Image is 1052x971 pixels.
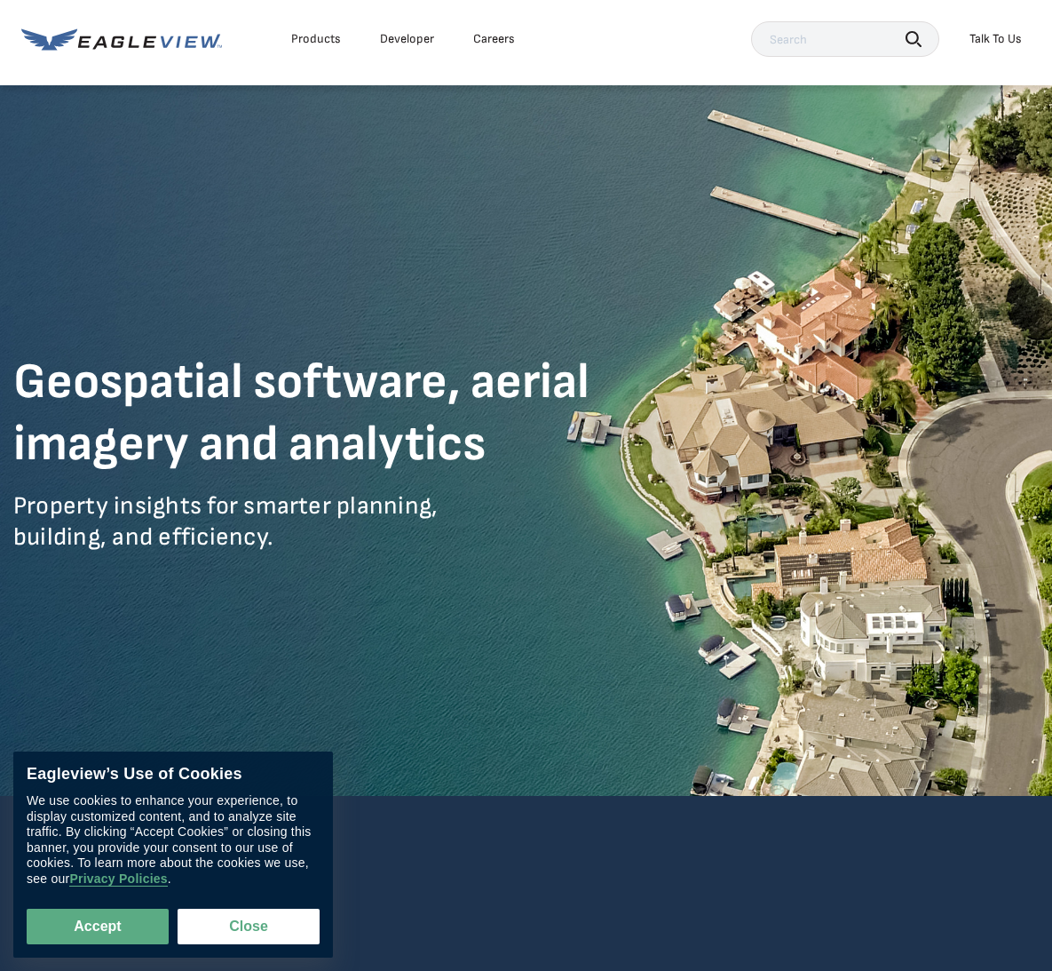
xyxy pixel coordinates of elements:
[13,352,635,476] h1: Geospatial software, aerial imagery and analytics
[69,872,167,887] a: Privacy Policies
[27,765,320,784] div: Eagleview’s Use of Cookies
[27,793,320,887] div: We use cookies to enhance your experience, to display customized content, and to analyze site tra...
[13,490,457,579] p: Property insights for smarter planning, building, and efficiency.
[178,909,320,944] button: Close
[27,909,169,944] button: Accept
[751,21,939,57] input: Search
[291,31,341,47] div: Products
[380,31,434,47] a: Developer
[473,31,515,47] div: Careers
[969,31,1022,47] div: Talk To Us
